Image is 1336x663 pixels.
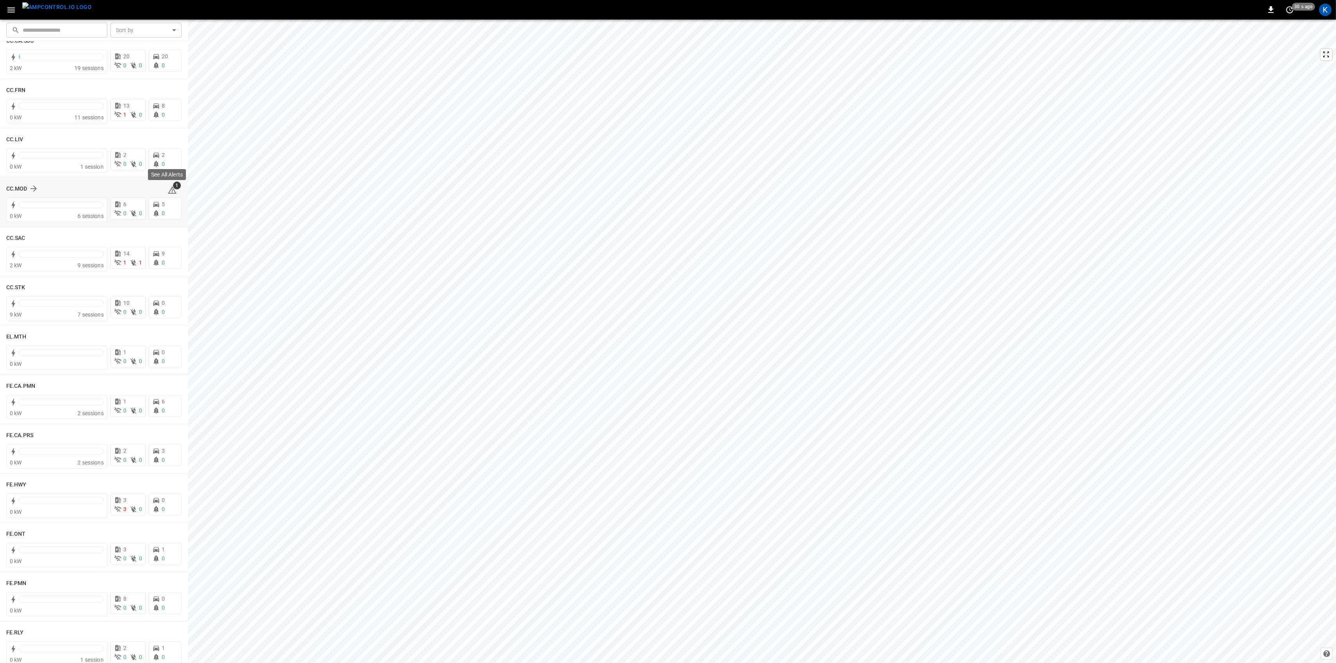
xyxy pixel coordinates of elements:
span: 5 [162,201,165,207]
span: 3 [123,506,126,512]
span: 0 [162,457,165,463]
h6: CC.STK [6,283,25,292]
h6: FE.CA.PRS [6,431,33,440]
span: 0 [139,112,142,118]
span: 0 [123,161,126,167]
h6: CC.CA.SJO [6,37,34,45]
span: 0 [123,654,126,660]
span: 7 sessions [78,312,104,318]
span: 13 [123,103,130,109]
span: 1 [162,645,165,651]
span: 1 [123,112,126,118]
span: 6 [123,201,126,207]
span: 1 [123,398,126,405]
span: 0 [139,457,142,463]
span: 0 [139,161,142,167]
h6: FE.PMN [6,579,27,588]
span: 0 [162,407,165,414]
span: 0 [139,506,142,512]
span: 0 kW [10,164,22,170]
span: 0 [162,300,165,306]
span: 0 kW [10,509,22,515]
span: 1 [173,182,181,189]
span: 0 kW [10,213,22,219]
span: 0 [162,349,165,355]
span: 0 [162,654,165,660]
span: 1 [162,546,165,553]
span: 0 [162,309,165,315]
span: 9 [162,250,165,257]
span: 0 [162,259,165,266]
span: 0 [123,407,126,414]
img: ampcontrol.io logo [22,2,92,12]
span: 0 [123,62,126,68]
span: 1 [123,349,126,355]
span: 8 [123,596,126,602]
span: 0 [123,358,126,364]
span: 0 [162,506,165,512]
span: 2 [162,152,165,158]
span: 0 kW [10,459,22,466]
span: 0 [162,605,165,611]
span: 2 kW [10,65,22,71]
span: 0 [162,358,165,364]
span: 0 [123,555,126,562]
span: 0 [123,210,126,216]
span: 0 kW [10,114,22,121]
span: 0 kW [10,657,22,663]
h6: CC.MOD [6,185,27,193]
span: 1 session [80,657,103,663]
span: 0 [162,210,165,216]
span: 0 [123,309,126,315]
h6: CC.SAC [6,234,25,243]
span: 2 [123,448,126,454]
span: 0 [139,555,142,562]
h6: FE.HWY [6,481,27,489]
span: 3 [162,448,165,454]
h6: EL.MTH [6,333,27,341]
span: 1 session [80,164,103,170]
span: 0 kW [10,607,22,614]
span: 0 [139,210,142,216]
span: 0 [139,358,142,364]
span: 3 [123,546,126,553]
span: 0 [162,161,165,167]
span: 9 kW [10,312,22,318]
span: 11 sessions [74,114,104,121]
span: 0 [139,407,142,414]
h6: FE.CA.PMN [6,382,35,391]
span: 2 sessions [78,410,104,416]
h6: FE.ONT [6,530,26,539]
span: 6 [162,398,165,405]
span: 0 kW [10,410,22,416]
span: 1 [139,259,142,266]
span: 0 [162,596,165,602]
span: 0 [139,654,142,660]
span: 6 sessions [78,213,104,219]
span: 0 [162,497,165,503]
span: 9 sessions [78,262,104,268]
span: 10 [123,300,130,306]
span: 0 [162,555,165,562]
p: See All Alerts [151,171,183,178]
span: 2 kW [10,262,22,268]
span: 1 [123,259,126,266]
span: 0 [123,605,126,611]
span: 0 kW [10,558,22,564]
span: 2 [123,645,126,651]
span: 0 kW [10,361,22,367]
span: 14 [123,250,130,257]
span: 8 [162,103,165,109]
h6: FE.RLY [6,629,24,637]
span: 0 [162,62,165,68]
span: 20 [123,53,130,59]
span: 19 sessions [74,65,104,71]
div: profile-icon [1319,4,1332,16]
span: 3 [123,497,126,503]
span: 0 [162,112,165,118]
button: set refresh interval [1284,4,1296,16]
span: 20 [162,53,168,59]
h6: CC.LIV [6,135,23,144]
span: 2 sessions [78,459,104,466]
span: 30 s ago [1292,3,1315,11]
